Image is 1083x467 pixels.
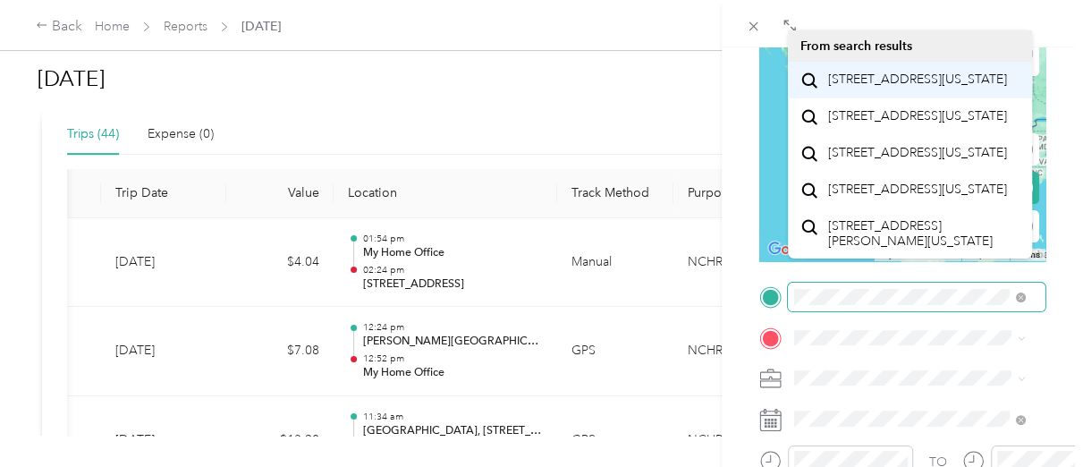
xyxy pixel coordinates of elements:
a: Open this area in Google Maps (opens a new window) [764,238,823,261]
iframe: Everlance-gr Chat Button Frame [983,367,1083,467]
span: [STREET_ADDRESS][PERSON_NAME][US_STATE] [828,218,1020,250]
span: [STREET_ADDRESS][US_STATE] [828,182,1007,198]
img: Google [764,238,823,261]
span: From search results [800,38,912,54]
a: Terms (opens in new tab) [1015,250,1040,259]
span: [STREET_ADDRESS][US_STATE] [828,145,1007,161]
span: [STREET_ADDRESS][US_STATE] [828,72,1007,88]
span: [STREET_ADDRESS][US_STATE] [828,108,1007,124]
